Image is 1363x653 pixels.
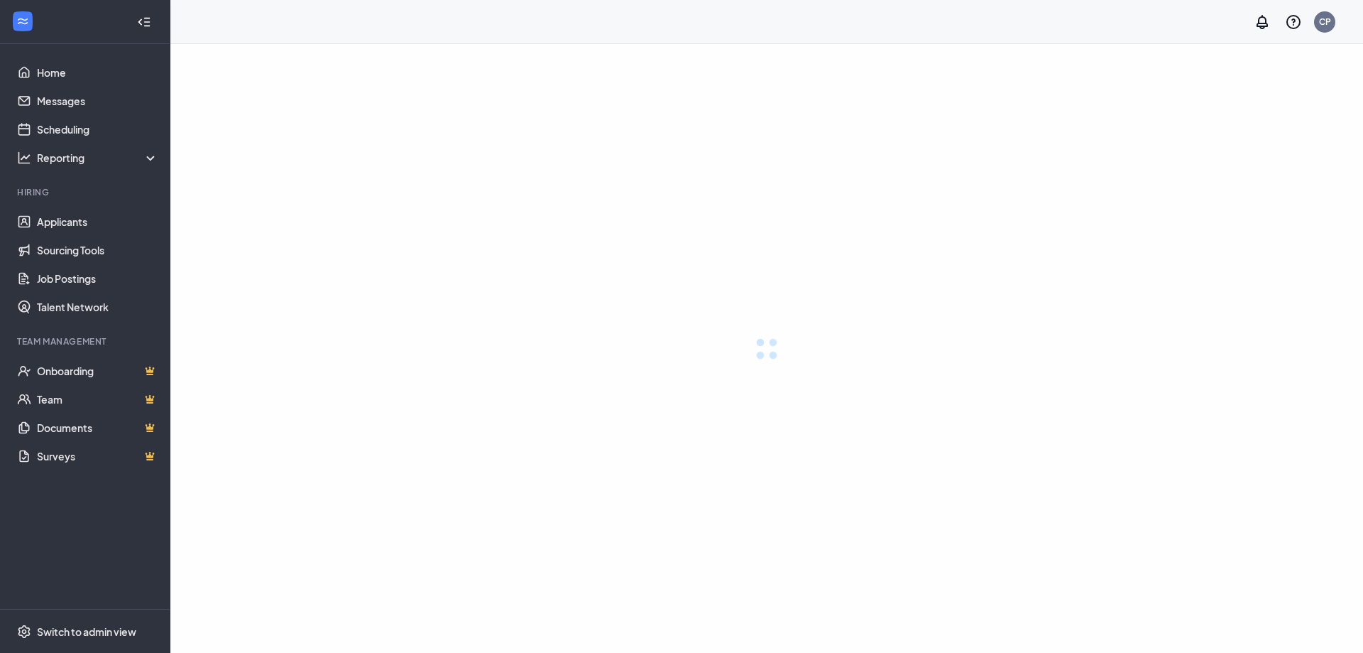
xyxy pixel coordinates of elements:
[37,414,158,442] a: DocumentsCrown
[16,14,30,28] svg: WorkstreamLogo
[37,58,158,87] a: Home
[37,442,158,470] a: SurveysCrown
[37,236,158,264] a: Sourcing Tools
[37,625,136,639] div: Switch to admin view
[1254,14,1271,31] svg: Notifications
[37,151,159,165] div: Reporting
[17,335,155,347] div: Team Management
[37,207,158,236] a: Applicants
[137,15,151,29] svg: Collapse
[37,293,158,321] a: Talent Network
[37,385,158,414] a: TeamCrown
[37,87,158,115] a: Messages
[1285,14,1302,31] svg: QuestionInfo
[1319,16,1331,28] div: CP
[17,151,31,165] svg: Analysis
[17,625,31,639] svg: Settings
[37,264,158,293] a: Job Postings
[37,115,158,144] a: Scheduling
[17,186,155,198] div: Hiring
[37,357,158,385] a: OnboardingCrown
